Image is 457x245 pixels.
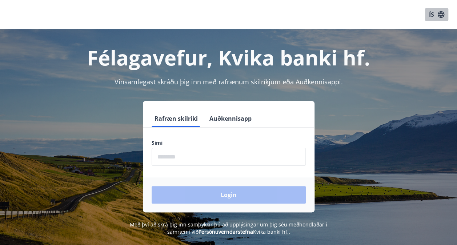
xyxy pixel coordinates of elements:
h1: Félagavefur, Kvika banki hf. [9,44,448,71]
a: Persónuverndarstefna [199,228,253,235]
span: Vinsamlegast skráðu þig inn með rafrænum skilríkjum eða Auðkennisappi. [115,77,343,86]
button: Auðkennisapp [207,110,254,127]
label: Sími [152,139,306,146]
button: ÍS [425,8,448,21]
span: Með því að skrá þig inn samþykkir þú að upplýsingar um þig séu meðhöndlaðar í samræmi við Kvika b... [130,221,327,235]
button: Rafræn skilríki [152,110,201,127]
